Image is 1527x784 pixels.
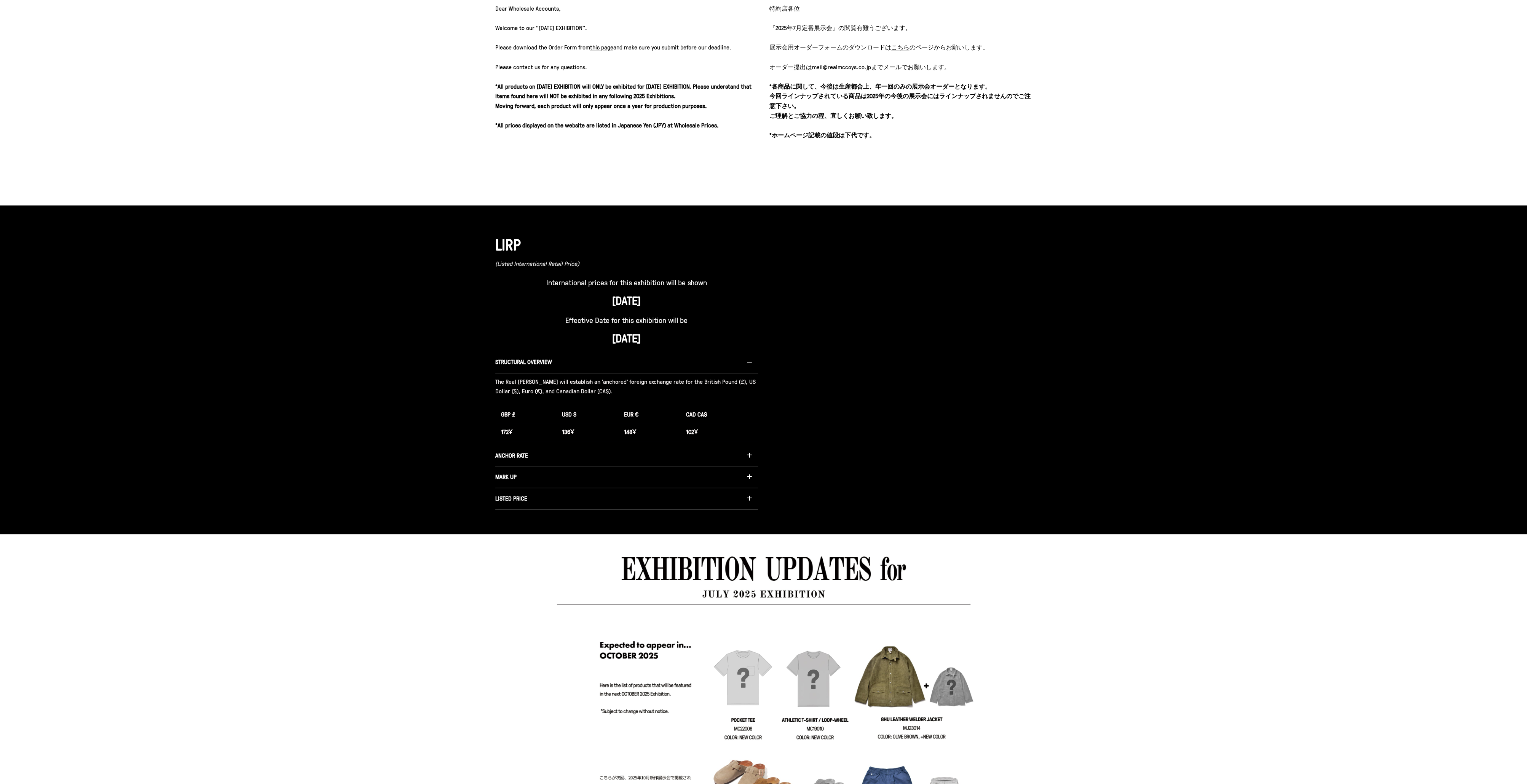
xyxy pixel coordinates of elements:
[495,259,579,268] em: (Listed International Retail Price)
[769,82,1031,110] strong: *各商品に関して、今後は生産都合上、年一回のみの展示会オーダーとなります。 今回ラインナップされている商品は2025年の今後の展示会にはラインナップされませんのでご注意下さい。
[495,488,758,510] button: LISTED PRICE
[495,472,517,481] span: MARK UP
[495,4,758,130] p: Dear Wholesale Accounts, Welcome to our "[DATE] EXHIBITION". Please download the Order Form from ...
[769,131,875,139] strong: *ホームページ記載の値段は下代です。
[495,82,752,129] strong: *All products on [DATE] EXHIBITION will ONLY be exhibited for [DATE] EXHIBITION. Please understan...
[495,235,758,254] h1: LIRP
[547,547,981,613] img: EXHIBITION_UPDATES_01_01.jpg__PID:7931d87d-a110-4c88-8f84-41965ef806c3
[562,410,576,420] span: USD $
[769,4,1032,140] p: 特約店各位 『2025年7月定番展示会』の閲覧有難うございます。 展示会用オーダーフォームのダウンロードは からお願いします。 オーダー提出はmail@realmccoys.co.jpまでメール...
[501,428,512,436] b: 172Ұ
[769,111,897,120] strong: ご理解とご協力の程、宜しくお願い致します。
[686,410,707,420] span: CAD CA$
[624,410,638,420] span: EUR €
[495,314,758,326] p: Effective Date for this exhibition will be
[590,43,613,51] a: this page
[495,494,527,503] span: LISTED PRICE
[612,293,641,308] strong: [DATE]
[495,445,758,467] button: ANCHOR RATE
[612,330,641,346] strong: [DATE]
[495,358,552,366] span: STRUCTURAL OVERVIEW
[686,428,698,436] b: 102Ұ
[495,351,758,373] button: STRUCTURAL OVERVIEW
[495,373,758,396] p: The Real [PERSON_NAME] will establish an 'anchored' foreign exchange rate for the British Pound (...
[495,276,758,288] p: International prices for this exhibition will be shown
[624,428,636,436] b: 148Ұ
[891,43,934,51] a: こちらのページ
[495,451,528,460] span: ANCHOR RATE
[562,428,574,436] b: 136Ұ
[495,466,758,488] button: MARK UP
[501,410,515,420] span: GBP £
[891,43,909,51] u: こちら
